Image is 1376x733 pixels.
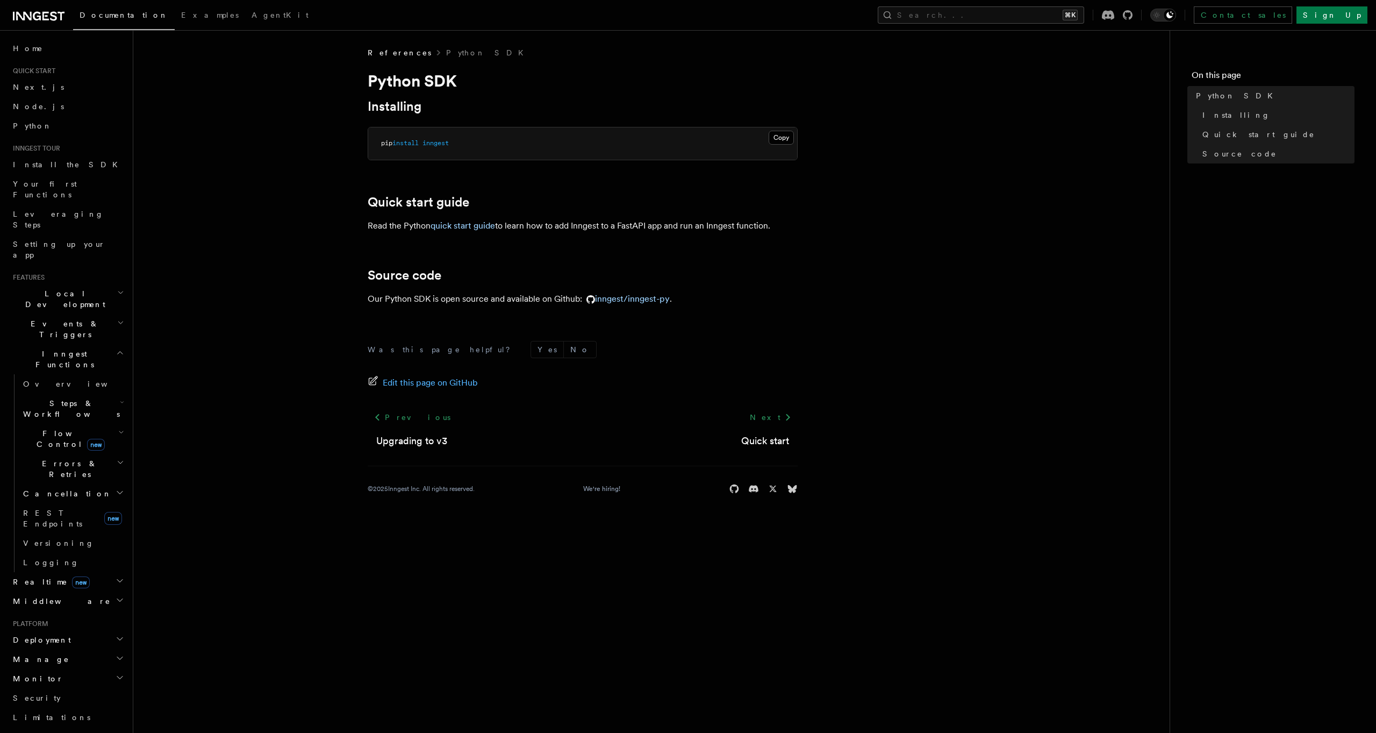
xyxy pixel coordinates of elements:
p: Our Python SDK is open source and available on Github: . [368,291,798,307]
span: Logging [23,558,79,567]
span: Leveraging Steps [13,210,104,229]
a: AgentKit [245,3,315,29]
span: Setting up your app [13,240,105,259]
span: Edit this page on GitHub [383,375,478,390]
span: new [104,512,122,525]
span: Flow Control [19,428,118,450]
a: Sign Up [1296,6,1367,24]
a: Examples [175,3,245,29]
a: Quick start guide [1198,125,1354,144]
span: Source code [1202,148,1277,159]
p: Was this page helpful? [368,344,518,355]
a: Previous [368,408,456,427]
span: Security [13,694,61,702]
h1: Python SDK [368,71,798,90]
a: Logging [19,553,126,572]
span: Python SDK [1196,90,1279,101]
span: Steps & Workflows [19,398,120,419]
a: Python SDK [446,47,530,58]
button: Steps & Workflows [19,394,126,424]
span: Realtime [9,577,90,587]
div: Inngest Functions [9,374,126,572]
span: Middleware [9,596,111,607]
span: Install the SDK [13,160,124,169]
a: Your first Functions [9,174,126,204]
button: Flow Controlnew [19,424,126,454]
span: new [72,577,90,588]
span: Features [9,273,45,282]
a: Limitations [9,708,126,727]
button: Local Development [9,284,126,314]
span: Platform [9,620,48,628]
span: Events & Triggers [9,318,117,340]
span: Next.js [13,83,64,91]
span: Quick start [9,67,55,75]
span: AgentKit [252,11,309,19]
a: Upgrading to v3 [376,433,447,449]
a: Node.js [9,97,126,116]
a: Python [9,116,126,136]
button: Search...⌘K [878,6,1084,24]
button: Monitor [9,669,126,688]
button: Events & Triggers [9,314,126,344]
button: Copy [769,131,794,145]
a: Source code [1198,144,1354,163]
span: inngest [422,139,449,147]
a: Leveraging Steps [9,204,126,234]
span: References [368,47,431,58]
a: Python SDK [1192,86,1354,105]
span: Inngest tour [9,144,60,153]
a: Home [9,39,126,58]
span: REST Endpoints [23,509,82,528]
button: No [564,341,596,358]
a: Source code [368,268,441,283]
a: Next.js [9,77,126,97]
button: Inngest Functions [9,344,126,374]
span: new [87,439,105,451]
h4: On this page [1192,69,1354,86]
span: Inngest Functions [9,348,116,370]
button: Toggle dark mode [1150,9,1176,22]
span: install [392,139,419,147]
span: Examples [181,11,239,19]
a: Install the SDK [9,155,126,174]
span: Quick start guide [1202,129,1315,140]
button: Cancellation [19,484,126,503]
kbd: ⌘K [1063,10,1078,20]
a: Next [743,408,798,427]
span: Local Development [9,288,117,310]
p: Read the Python to learn how to add Inngest to a FastAPI app and run an Inngest function. [368,218,798,233]
span: Overview [23,380,134,388]
span: Node.js [13,102,64,111]
button: Realtimenew [9,572,126,592]
a: quick start guide [431,220,495,231]
a: Quick start guide [368,195,469,210]
a: Installing [368,99,421,114]
a: Quick start [741,433,789,449]
a: Installing [1198,105,1354,125]
span: pip [381,139,392,147]
a: We're hiring! [583,485,620,493]
button: Yes [531,341,563,358]
button: Deployment [9,630,126,650]
span: Installing [1202,110,1270,120]
button: Errors & Retries [19,454,126,484]
a: Edit this page on GitHub [368,375,478,390]
span: Cancellation [19,488,112,499]
button: Manage [9,650,126,669]
span: Limitations [13,713,90,722]
span: Your first Functions [13,180,77,199]
span: Errors & Retries [19,458,117,480]
div: © 2025 Inngest Inc. All rights reserved. [368,485,475,493]
a: Security [9,688,126,708]
span: Deployment [9,635,71,645]
span: Python [13,122,52,130]
span: Home [13,43,43,54]
span: Monitor [9,673,63,684]
a: Documentation [73,3,175,30]
a: inngest/inngest-py [582,294,670,304]
a: REST Endpointsnew [19,503,126,533]
a: Overview [19,374,126,394]
span: Versioning [23,539,94,547]
span: Manage [9,654,69,665]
